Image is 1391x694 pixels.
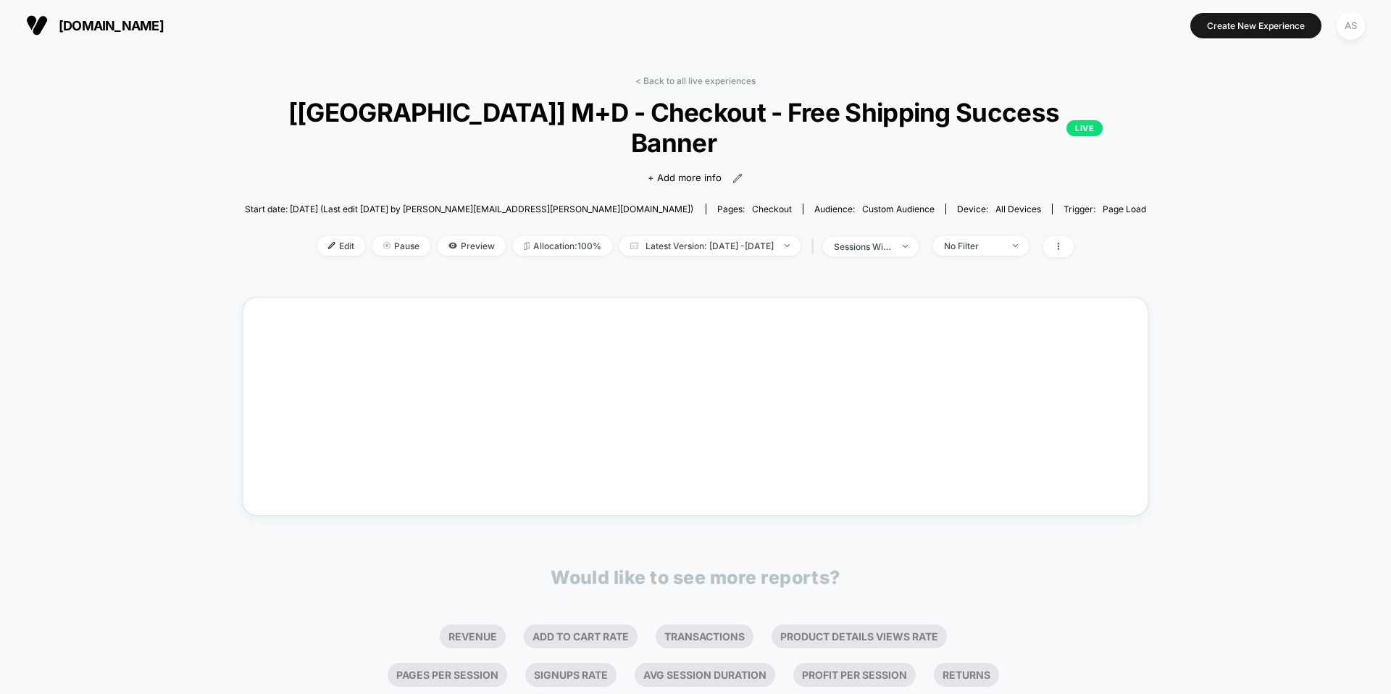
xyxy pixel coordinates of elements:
[635,75,756,86] a: < Back to all live experiences
[1064,204,1146,214] div: Trigger:
[1103,204,1146,214] span: Page Load
[772,624,947,648] li: Product Details Views Rate
[1337,12,1365,40] div: AS
[630,242,638,249] img: calendar
[328,242,335,249] img: edit
[1013,244,1018,247] img: end
[317,236,365,256] span: Edit
[551,567,840,588] p: Would like to see more reports?
[834,241,892,252] div: sessions with impression
[635,663,775,687] li: Avg Session Duration
[862,204,935,214] span: Custom Audience
[1190,13,1321,38] button: Create New Experience
[934,663,999,687] li: Returns
[752,204,792,214] span: checkout
[903,245,908,248] img: end
[440,624,506,648] li: Revenue
[388,663,507,687] li: Pages Per Session
[995,204,1041,214] span: all devices
[372,236,430,256] span: Pause
[525,663,617,687] li: Signups Rate
[944,241,1002,251] div: No Filter
[59,18,164,33] span: [DOMAIN_NAME]
[524,242,530,250] img: rebalance
[619,236,801,256] span: Latest Version: [DATE] - [DATE]
[656,624,753,648] li: Transactions
[245,204,693,214] span: Start date: [DATE] (Last edit [DATE] by [PERSON_NAME][EMAIL_ADDRESS][PERSON_NAME][DOMAIN_NAME])
[524,624,638,648] li: Add To Cart Rate
[785,244,790,247] img: end
[793,663,916,687] li: Profit Per Session
[1332,11,1369,41] button: AS
[26,14,48,36] img: Visually logo
[945,204,1052,214] span: Device:
[22,14,168,37] button: [DOMAIN_NAME]
[288,97,1103,158] span: [[GEOGRAPHIC_DATA]] M+D - Checkout - Free Shipping Success Banner
[717,204,792,214] div: Pages:
[814,204,935,214] div: Audience:
[383,242,390,249] img: end
[1066,120,1103,136] p: LIVE
[438,236,506,256] span: Preview
[513,236,612,256] span: Allocation: 100%
[808,236,823,257] span: |
[648,171,722,185] span: + Add more info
